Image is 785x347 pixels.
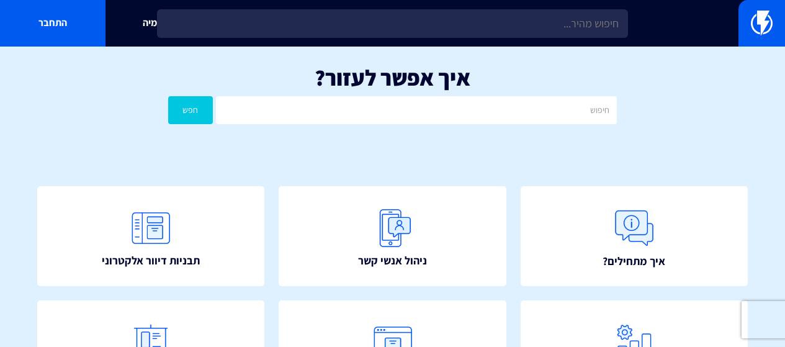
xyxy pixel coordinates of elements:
[358,253,427,269] span: ניהול אנשי קשר
[216,96,617,124] input: חיפוש
[168,96,213,124] button: חפש
[279,186,506,287] a: ניהול אנשי קשר
[603,253,665,269] span: איך מתחילים?
[521,186,748,287] a: איך מתחילים?
[37,186,264,287] a: תבניות דיוור אלקטרוני
[102,253,200,269] span: תבניות דיוור אלקטרוני
[157,9,628,38] input: חיפוש מהיר...
[19,65,766,90] h1: איך אפשר לעזור?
